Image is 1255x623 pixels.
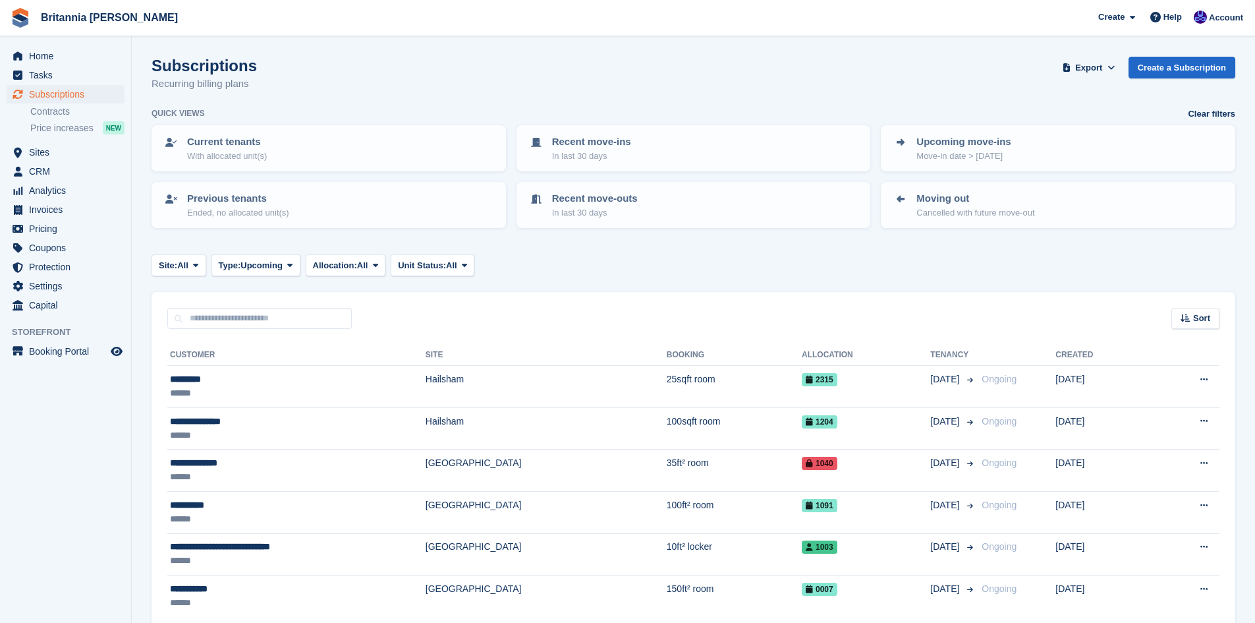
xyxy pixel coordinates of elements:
[187,206,289,220] p: Ended, no allocated unit(s)
[1129,57,1235,78] a: Create a Subscription
[426,533,667,576] td: [GEOGRAPHIC_DATA]
[29,277,108,295] span: Settings
[7,200,125,219] a: menu
[982,416,1017,427] span: Ongoing
[667,533,802,576] td: 10ft² locker
[103,121,125,134] div: NEW
[1055,533,1150,576] td: [DATE]
[1055,491,1150,533] td: [DATE]
[1055,345,1150,366] th: Created
[211,254,300,276] button: Type: Upcoming
[7,162,125,181] a: menu
[426,491,667,533] td: [GEOGRAPHIC_DATA]
[187,150,267,163] p: With allocated unit(s)
[426,366,667,408] td: Hailsham
[30,121,125,135] a: Price increases NEW
[982,500,1017,510] span: Ongoing
[357,259,368,272] span: All
[552,206,638,220] p: In last 30 days
[109,343,125,359] a: Preview store
[30,122,94,134] span: Price increases
[1060,57,1118,78] button: Export
[1055,450,1150,492] td: [DATE]
[29,342,108,361] span: Booking Portal
[667,576,802,617] td: 150ft² room
[426,407,667,450] td: Hailsham
[29,47,108,65] span: Home
[916,134,1011,150] p: Upcoming move-ins
[667,491,802,533] td: 100ft² room
[916,206,1034,220] p: Cancelled with future move-out
[518,127,870,170] a: Recent move-ins In last 30 days
[1055,576,1150,617] td: [DATE]
[391,254,474,276] button: Unit Status: All
[1188,107,1235,121] a: Clear filters
[398,259,446,272] span: Unit Status:
[930,372,962,386] span: [DATE]
[29,66,108,84] span: Tasks
[29,181,108,200] span: Analytics
[152,76,257,92] p: Recurring billing plans
[802,373,837,386] span: 2315
[802,499,837,512] span: 1091
[187,191,289,206] p: Previous tenants
[1098,11,1125,24] span: Create
[187,134,267,150] p: Current tenants
[7,181,125,200] a: menu
[802,541,837,554] span: 1003
[12,326,131,339] span: Storefront
[882,127,1234,170] a: Upcoming move-ins Move-in date > [DATE]
[159,259,177,272] span: Site:
[29,143,108,162] span: Sites
[552,134,631,150] p: Recent move-ins
[7,342,125,361] a: menu
[11,8,30,28] img: stora-icon-8386f47178a22dfd0bd8f6a31ec36ba5ce8667c1dd55bd0f319d3a0aa187defe.svg
[153,183,505,227] a: Previous tenants Ended, no allocated unit(s)
[7,66,125,84] a: menu
[177,259,188,272] span: All
[916,191,1034,206] p: Moving out
[1055,407,1150,450] td: [DATE]
[930,540,962,554] span: [DATE]
[152,254,206,276] button: Site: All
[152,57,257,74] h1: Subscriptions
[152,107,205,119] h6: Quick views
[930,456,962,470] span: [DATE]
[930,498,962,512] span: [DATE]
[667,345,802,366] th: Booking
[29,296,108,314] span: Capital
[446,259,457,272] span: All
[552,191,638,206] p: Recent move-outs
[1075,61,1102,74] span: Export
[426,345,667,366] th: Site
[802,345,930,366] th: Allocation
[930,582,962,596] span: [DATE]
[30,105,125,118] a: Contracts
[982,541,1017,552] span: Ongoing
[306,254,386,276] button: Allocation: All
[426,576,667,617] td: [GEOGRAPHIC_DATA]
[29,220,108,238] span: Pricing
[518,183,870,227] a: Recent move-outs In last 30 days
[916,150,1011,163] p: Move-in date > [DATE]
[7,143,125,162] a: menu
[313,259,357,272] span: Allocation:
[29,200,108,219] span: Invoices
[982,583,1017,594] span: Ongoing
[667,366,802,408] td: 25sqft room
[982,374,1017,384] span: Ongoing
[930,345,976,366] th: Tenancy
[240,259,283,272] span: Upcoming
[1209,11,1243,24] span: Account
[1193,312,1210,325] span: Sort
[802,415,837,429] span: 1204
[1055,366,1150,408] td: [DATE]
[7,296,125,314] a: menu
[29,162,108,181] span: CRM
[802,583,837,596] span: 0007
[7,85,125,104] a: menu
[219,259,241,272] span: Type:
[426,450,667,492] td: [GEOGRAPHIC_DATA]
[7,220,125,238] a: menu
[29,85,108,104] span: Subscriptions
